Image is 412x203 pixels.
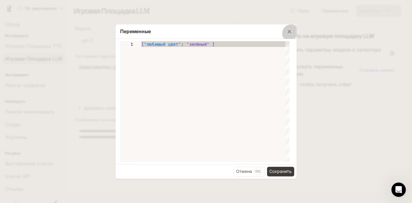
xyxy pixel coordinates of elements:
[267,167,294,176] button: Сохранить
[120,41,133,47] div: 1
[255,169,261,173] ya-tr-span: Esc
[236,168,252,175] ya-tr-span: Отмена
[233,167,265,176] button: ОтменаEsc
[181,41,184,47] ya-tr-span: :
[212,41,215,47] ya-tr-span: }
[270,168,292,175] ya-tr-span: Сохранить
[144,41,181,47] ya-tr-span: "любимый цвет"
[120,28,151,34] ya-tr-span: Переменные
[391,183,406,197] iframe: Прямой чат по внутренней связи
[141,41,144,47] ya-tr-span: {
[187,41,209,47] ya-tr-span: "зелёный"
